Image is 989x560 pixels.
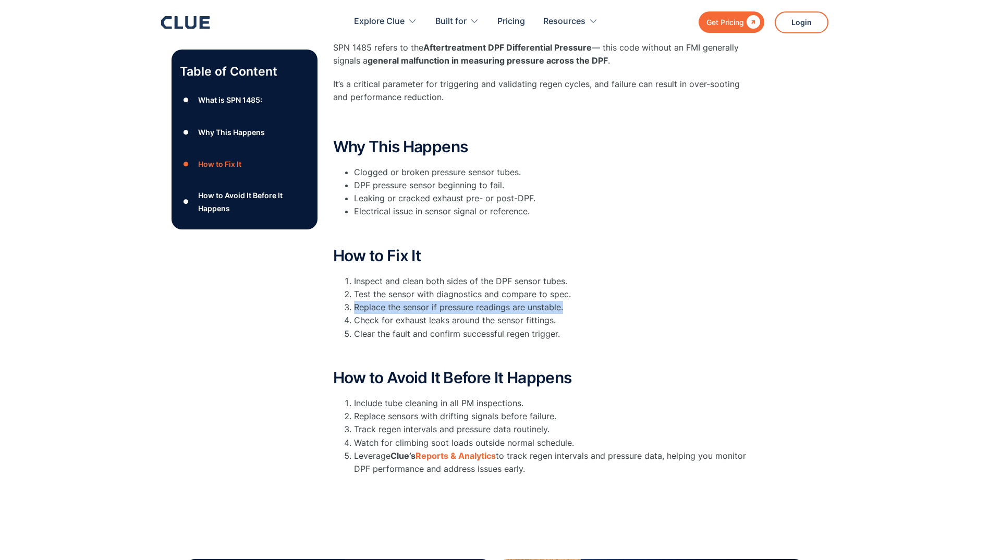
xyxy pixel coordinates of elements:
[198,126,265,139] div: Why This Happens
[543,5,585,38] div: Resources
[354,449,750,476] li: Leverage to track regen intervals and pressure data, helping you monitor DPF performance and addr...
[180,63,309,80] p: Table of Content
[180,92,192,108] div: ●
[354,410,750,423] li: Replace sensors with drifting signals before failure.
[354,205,750,218] li: Electrical issue in sensor signal or reference.
[198,93,262,106] div: What is SPN 1485:
[706,16,744,29] div: Get Pricing
[180,156,309,172] a: ●How to Fix It
[416,451,496,461] a: Reports & Analytics
[333,346,750,359] p: ‍
[354,288,750,301] li: Test the sensor with diagnostics and compare to spec.
[354,166,750,179] li: Clogged or broken pressure sensor tubes.
[180,125,192,140] div: ●
[368,55,608,66] strong: general malfunction in measuring pressure across the DPF
[333,115,750,128] p: ‍
[354,436,750,449] li: Watch for climbing soot loads outside normal schedule.
[333,78,750,104] p: It’s a critical parameter for triggering and validating regen cycles, and failure can result in o...
[333,138,750,155] h2: Why This Happens
[435,5,479,38] div: Built for
[744,16,760,29] div: 
[333,224,750,237] p: ‍
[180,156,192,172] div: ●
[198,158,241,171] div: How to Fix It
[354,179,750,192] li: DPF pressure sensor beginning to fail.
[333,369,750,386] h2: How to Avoid It Before It Happens
[180,92,309,108] a: ●What is SPN 1485:
[543,5,598,38] div: Resources
[435,5,467,38] div: Built for
[390,451,416,461] strong: Clue’s
[180,194,192,210] div: ●
[180,125,309,140] a: ●Why This Happens
[354,5,417,38] div: Explore Clue
[354,5,405,38] div: Explore Clue
[354,397,750,410] li: Include tube cleaning in all PM inspections.
[354,423,750,436] li: Track regen intervals and pressure data routinely.
[497,5,525,38] a: Pricing
[354,301,750,314] li: Replace the sensor if pressure readings are unstable.
[333,41,750,67] p: SPN 1485 refers to the — this code without an FMI generally signals a .
[180,189,309,215] a: ●How to Avoid It Before It Happens
[699,11,764,33] a: Get Pricing
[354,314,750,327] li: Check for exhaust leaks around the sensor fittings.
[423,42,592,53] strong: Aftertreatment DPF Differential Pressure
[775,11,828,33] a: Login
[333,247,750,264] h2: How to Fix It
[198,189,309,215] div: How to Avoid It Before It Happens
[354,275,750,288] li: Inspect and clean both sides of the DPF sensor tubes.
[354,327,750,340] li: Clear the fault and confirm successful regen trigger.
[354,192,750,205] li: Leaking or cracked exhaust pre- or post-DPF.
